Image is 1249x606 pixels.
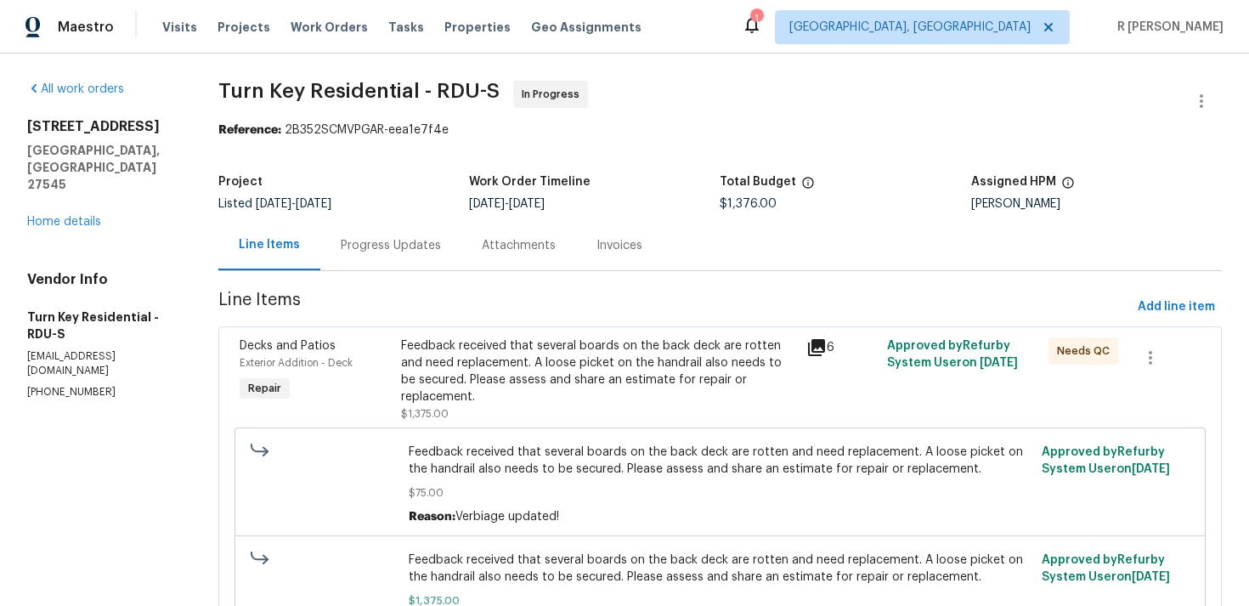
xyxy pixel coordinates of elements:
[239,236,300,253] div: Line Items
[1111,19,1224,36] span: R [PERSON_NAME]
[218,19,270,36] span: Projects
[750,10,762,27] div: 1
[27,271,178,288] h4: Vendor Info
[1132,463,1170,475] span: [DATE]
[27,309,178,343] h5: Turn Key Residential - RDU-S
[522,86,586,103] span: In Progress
[971,176,1056,188] h5: Assigned HPM
[409,552,1031,586] span: Feedback received that several boards on the back deck are rotten and need replacement. A loose p...
[469,198,545,210] span: -
[1131,292,1222,323] button: Add line item
[401,409,449,419] span: $1,375.00
[341,237,441,254] div: Progress Updates
[971,198,1222,210] div: [PERSON_NAME]
[455,511,559,523] span: Verbiage updated!
[218,176,263,188] h5: Project
[256,198,331,210] span: -
[409,444,1031,478] span: Feedback received that several boards on the back deck are rotten and need replacement. A loose p...
[1061,176,1075,198] span: The hpm assigned to this work order.
[256,198,291,210] span: [DATE]
[469,176,591,188] h5: Work Order Timeline
[27,142,178,193] h5: [GEOGRAPHIC_DATA], [GEOGRAPHIC_DATA] 27545
[720,198,777,210] span: $1,376.00
[801,176,815,198] span: The total cost of line items that have been proposed by Opendoor. This sum includes line items th...
[1042,554,1170,583] span: Approved by Refurby System User on
[720,176,796,188] h5: Total Budget
[218,81,500,101] span: Turn Key Residential - RDU-S
[218,292,1131,323] span: Line Items
[218,122,1222,139] div: 2B352SCMVPGAR-eea1e7f4e
[240,358,353,368] span: Exterior Addition - Deck
[1132,571,1170,583] span: [DATE]
[27,385,178,399] p: [PHONE_NUMBER]
[27,118,178,135] h2: [STREET_ADDRESS]
[241,380,288,397] span: Repair
[444,19,511,36] span: Properties
[401,337,795,405] div: Feedback received that several boards on the back deck are rotten and need replacement. A loose p...
[980,357,1018,369] span: [DATE]
[1057,343,1116,360] span: Needs QC
[887,340,1018,369] span: Approved by Refurby System User on
[27,349,178,378] p: [EMAIL_ADDRESS][DOMAIN_NAME]
[482,237,556,254] div: Attachments
[1138,297,1215,318] span: Add line item
[1042,446,1170,475] span: Approved by Refurby System User on
[296,198,331,210] span: [DATE]
[388,21,424,33] span: Tasks
[596,237,642,254] div: Invoices
[531,19,641,36] span: Geo Assignments
[409,511,455,523] span: Reason:
[509,198,545,210] span: [DATE]
[806,337,877,358] div: 6
[27,216,101,228] a: Home details
[789,19,1031,36] span: [GEOGRAPHIC_DATA], [GEOGRAPHIC_DATA]
[27,83,124,95] a: All work orders
[240,340,336,352] span: Decks and Patios
[291,19,368,36] span: Work Orders
[469,198,505,210] span: [DATE]
[162,19,197,36] span: Visits
[58,19,114,36] span: Maestro
[218,198,331,210] span: Listed
[218,124,281,136] b: Reference:
[409,484,1031,501] span: $75.00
